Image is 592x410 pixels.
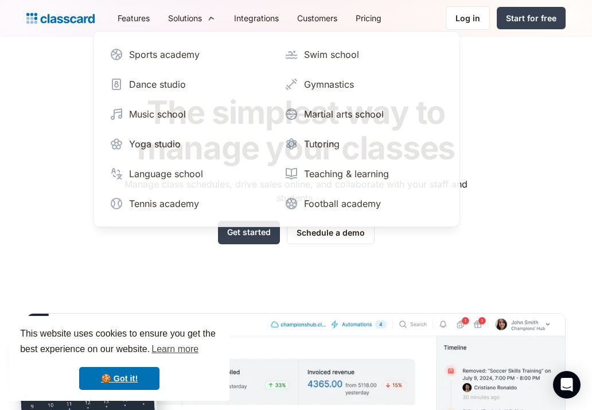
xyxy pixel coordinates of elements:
a: Yoga studio [105,132,273,155]
a: Get started [218,221,280,244]
a: Features [108,5,159,31]
nav: Solutions [93,31,460,227]
a: home [26,10,95,26]
div: Solutions [159,5,225,31]
a: Martial arts school [280,103,448,126]
a: Customers [288,5,346,31]
div: Open Intercom Messenger [553,371,581,399]
a: Start for free [497,7,566,29]
div: Gymnastics [304,77,354,91]
div: Football academy [304,197,381,210]
div: Tennis academy [129,197,199,210]
div: Language school [129,167,203,181]
a: Gymnastics [280,73,448,96]
div: Yoga studio [129,137,181,151]
a: Schedule a demo [287,221,375,244]
a: Sports academy [105,43,273,66]
div: Solutions [168,12,202,24]
div: Tutoring [304,137,340,151]
div: Sports academy [129,48,200,61]
a: Music school [105,103,273,126]
a: Pricing [346,5,391,31]
a: Integrations [225,5,288,31]
a: Dance studio [105,73,273,96]
div: Swim school [304,48,359,61]
a: learn more about cookies [150,341,200,358]
a: Tennis academy [105,192,273,215]
div: cookieconsent [9,316,229,401]
a: Language school [105,162,273,185]
a: Tutoring [280,132,448,155]
div: Martial arts school [304,107,384,121]
a: Log in [446,6,490,30]
div: Teaching & learning [304,167,389,181]
div: Start for free [506,12,556,24]
a: Teaching & learning [280,162,448,185]
div: Log in [455,12,480,24]
div: Dance studio [129,77,186,91]
a: dismiss cookie message [79,367,159,390]
div: Music school [129,107,186,121]
a: Football academy [280,192,448,215]
span: This website uses cookies to ensure you get the best experience on our website. [20,327,219,358]
a: Swim school [280,43,448,66]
